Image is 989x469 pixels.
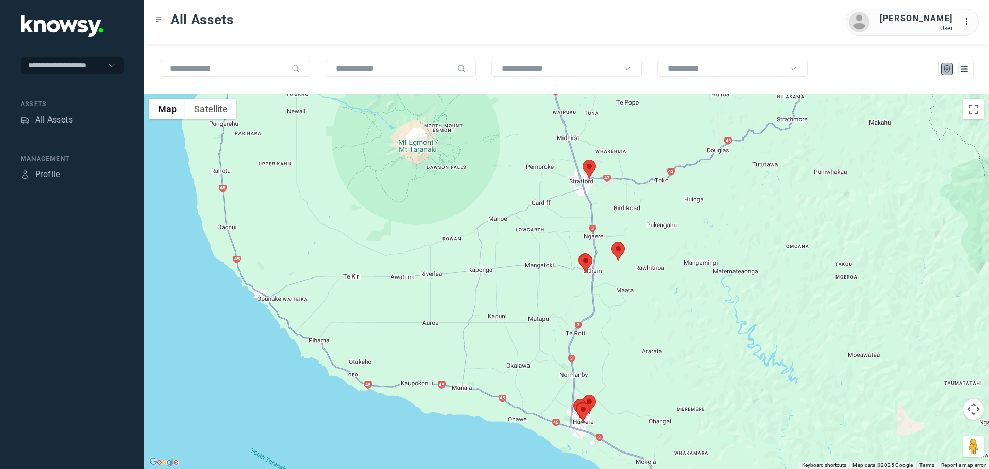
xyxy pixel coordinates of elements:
[963,399,984,420] button: Map camera controls
[919,462,935,468] a: Terms (opens in new tab)
[21,115,30,125] div: Assets
[35,114,73,126] div: All Assets
[21,114,73,126] a: AssetsAll Assets
[21,99,124,109] div: Assets
[185,99,236,119] button: Show satellite imagery
[963,99,984,119] button: Toggle fullscreen view
[35,168,60,181] div: Profile
[21,154,124,163] div: Management
[963,15,976,29] div: :
[21,170,30,179] div: Profile
[170,10,234,29] span: All Assets
[21,15,103,37] img: Application Logo
[149,99,185,119] button: Show street map
[292,64,300,73] div: Search
[147,456,181,469] a: Open this area in Google Maps (opens a new window)
[943,64,952,74] div: Map
[960,64,969,74] div: List
[457,64,466,73] div: Search
[941,462,986,468] a: Report a map error
[802,462,846,469] button: Keyboard shortcuts
[963,436,984,457] button: Drag Pegman onto the map to open Street View
[964,18,974,25] tspan: ...
[147,456,181,469] img: Google
[155,16,162,23] div: Toggle Menu
[963,15,976,28] div: :
[852,462,913,468] span: Map data ©2025 Google
[880,25,953,32] div: User
[21,168,60,181] a: ProfileProfile
[880,12,953,25] div: [PERSON_NAME]
[849,12,869,32] img: avatar.png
